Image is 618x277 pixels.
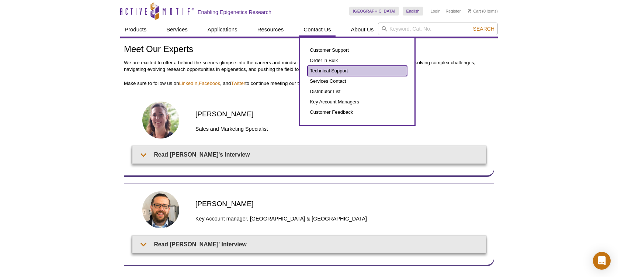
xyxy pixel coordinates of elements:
li: | [442,7,444,16]
a: Resources [253,23,288,37]
h3: Sales and Marketing Specialist [195,124,486,133]
a: Key Account Managers [308,97,407,107]
p: We are excited to offer a behind-the-scenes glimpse into the careers and mindsets of some of our ... [124,59,494,73]
summary: Read [PERSON_NAME]'s Interview [133,146,486,163]
a: Technical Support [308,66,407,76]
a: Login [431,8,441,14]
a: About Us [347,23,378,37]
a: Customer Feedback [308,107,407,117]
h2: [PERSON_NAME] [195,109,486,119]
img: Your Cart [468,9,471,13]
p: Make sure to follow us on , , and to continue meeting our team of experts that are unraveling the... [124,80,494,87]
img: Anne-Sophie Berthomieu headshot [142,102,179,138]
a: Contact Us [299,23,335,37]
li: (0 items) [468,7,498,16]
img: Matthias Spiller-Becker headshot [142,191,179,228]
button: Search [471,25,497,32]
a: Applications [203,23,242,37]
div: Open Intercom Messenger [593,252,611,270]
input: Keyword, Cat. No. [378,23,498,35]
a: [GEOGRAPHIC_DATA] [349,7,399,16]
a: Cart [468,8,481,14]
a: Services Contact [308,76,407,86]
span: Search [473,26,494,32]
a: Order in Bulk [308,55,407,66]
a: English [403,7,423,16]
a: Twitter [231,81,245,86]
a: Facebook [199,81,220,86]
h3: Key Account manager, [GEOGRAPHIC_DATA] & [GEOGRAPHIC_DATA] [195,214,486,223]
a: LinkedIn [179,81,198,86]
summary: Read [PERSON_NAME]' Interview [133,236,486,253]
a: Products [120,23,151,37]
a: Services [162,23,192,37]
a: Distributor List [308,86,407,97]
h1: Meet Our Experts [124,44,494,55]
h2: Enabling Epigenetics Research [198,9,271,16]
a: Register [445,8,461,14]
h2: [PERSON_NAME] [195,199,486,209]
a: Customer Support [308,45,407,55]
